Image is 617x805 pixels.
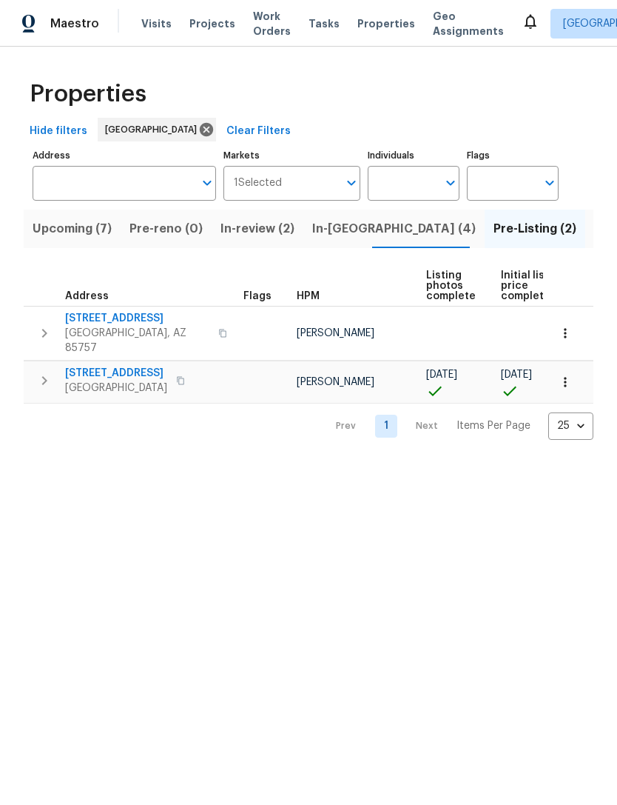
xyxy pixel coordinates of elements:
span: Clear Filters [226,122,291,141]
span: [DATE] [501,370,532,380]
span: Initial list price complete [501,270,550,301]
label: Flags [467,151,559,160]
span: [PERSON_NAME] [297,328,374,338]
div: [GEOGRAPHIC_DATA] [98,118,216,141]
button: Open [440,173,461,193]
span: Listing photos complete [426,270,476,301]
label: Markets [223,151,361,160]
button: Open [341,173,362,193]
span: Pre-reno (0) [129,218,203,239]
p: Items Per Page [456,418,530,433]
span: Projects [189,16,235,31]
span: [GEOGRAPHIC_DATA] [105,122,203,137]
span: 1 Selected [234,177,282,190]
div: 25 [548,407,593,445]
span: Geo Assignments [433,9,504,39]
label: Address [33,151,216,160]
span: Properties [30,87,146,101]
span: HPM [297,291,320,301]
span: [PERSON_NAME] [297,377,374,387]
span: [GEOGRAPHIC_DATA], AZ 85757 [65,326,209,355]
span: [GEOGRAPHIC_DATA] [65,381,167,395]
button: Open [197,173,218,193]
span: In-review (2) [220,218,294,239]
span: Address [65,291,109,301]
nav: Pagination Navigation [322,412,593,440]
span: Work Orders [253,9,291,39]
span: [STREET_ADDRESS] [65,366,167,381]
a: Goto page 1 [375,415,397,438]
span: Properties [357,16,415,31]
span: [DATE] [426,370,457,380]
span: Hide filters [30,122,87,141]
span: In-[GEOGRAPHIC_DATA] (4) [312,218,476,239]
button: Hide filters [24,118,93,145]
label: Individuals [368,151,459,160]
span: [STREET_ADDRESS] [65,311,209,326]
button: Open [539,173,560,193]
span: Flags [243,291,272,301]
span: Tasks [308,19,340,29]
span: Visits [141,16,172,31]
span: Pre-Listing (2) [493,218,576,239]
span: Upcoming (7) [33,218,112,239]
span: Maestro [50,16,99,31]
button: Clear Filters [220,118,297,145]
